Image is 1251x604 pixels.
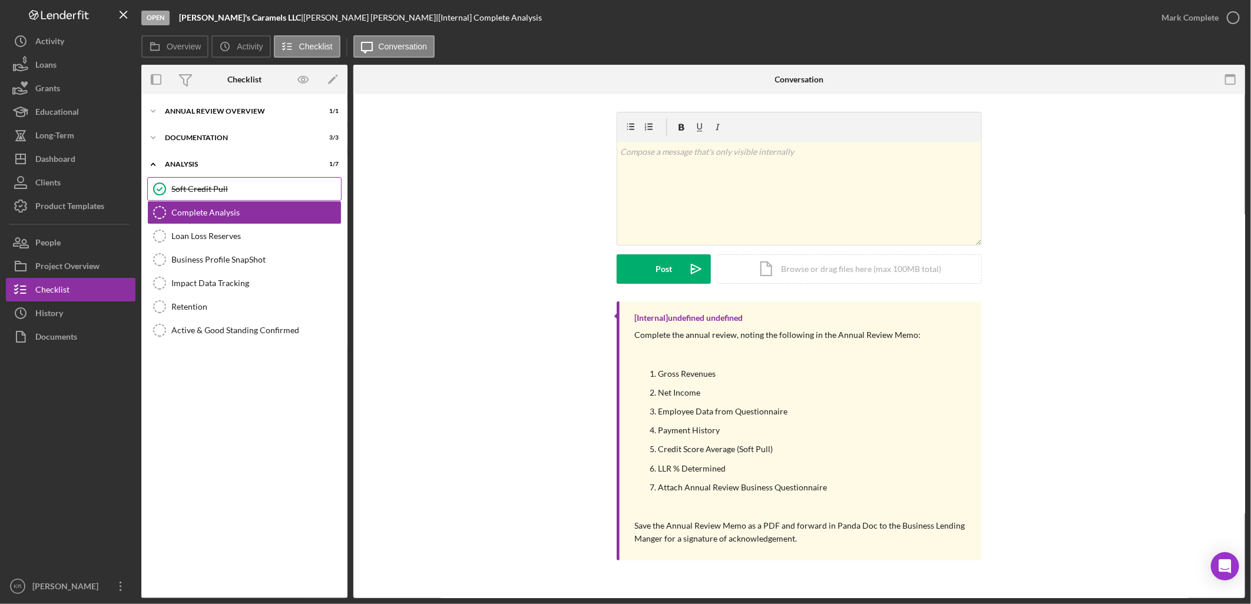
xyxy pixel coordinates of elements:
[237,42,263,51] label: Activity
[379,42,428,51] label: Conversation
[6,194,135,218] button: Product Templates
[656,254,672,284] div: Post
[167,42,201,51] label: Overview
[634,313,743,323] div: [Internal] undefined undefined
[634,519,970,546] p: Save the Annual Review Memo as a PDF and forward in Panda Doc to the Business Lending Manger for ...
[35,301,63,328] div: History
[227,75,262,84] div: Checklist
[6,171,135,194] button: Clients
[35,171,61,197] div: Clients
[171,278,341,288] div: Impact Data Tracking
[147,177,342,201] a: Soft Credit Pull
[35,325,77,351] div: Documents
[171,231,341,241] div: Loan Loss Reserves
[165,108,309,115] div: Annual Review Overview
[658,464,970,473] li: LLR % Determined
[438,13,542,22] div: [Internal] Complete Analysis
[6,325,135,349] button: Documents
[147,318,342,342] a: Active & Good Standing Confirmed
[274,35,340,58] button: Checklist
[171,302,341,311] div: Retention
[6,231,135,254] button: People
[6,254,135,278] button: Project Overview
[658,407,970,416] li: Employee Data from Questionnaire
[35,100,79,127] div: Educational
[35,77,60,103] div: Grants
[317,161,339,168] div: 1 / 7
[147,295,342,318] a: Retention
[617,254,711,284] button: Post
[171,184,341,194] div: Soft Credit Pull
[658,388,970,397] li: Net Income
[303,13,438,22] div: [PERSON_NAME] [PERSON_NAME] |
[317,134,339,141] div: 3 / 3
[14,583,21,590] text: KR
[171,255,341,264] div: Business Profile SnapShot
[775,75,824,84] div: Conversation
[179,13,303,22] div: |
[317,108,339,115] div: 1 / 1
[6,77,135,100] button: Grants
[1150,6,1245,29] button: Mark Complete
[211,35,270,58] button: Activity
[6,53,135,77] button: Loans
[171,326,341,335] div: Active & Good Standing Confirmed
[6,575,135,598] button: KR[PERSON_NAME]
[35,194,104,221] div: Product Templates
[1161,6,1219,29] div: Mark Complete
[35,29,64,56] div: Activity
[171,208,341,217] div: Complete Analysis
[658,483,970,492] li: Attach Annual Review Business Questionnaire
[658,426,970,435] li: Payment History
[6,301,135,325] button: History
[35,124,74,150] div: Long-Term
[35,278,69,304] div: Checklist
[141,11,170,25] div: Open
[29,575,106,601] div: [PERSON_NAME]
[179,12,301,22] b: [PERSON_NAME]'s Caramels LLC
[141,35,208,58] button: Overview
[6,278,135,301] button: Checklist
[35,231,61,257] div: People
[165,161,309,168] div: Analysis
[634,328,970,341] p: Complete the annual review, noting the following in the Annual Review Memo:
[6,100,135,124] button: Educational
[353,35,435,58] button: Conversation
[147,201,342,224] a: Complete Analysis
[35,254,100,281] div: Project Overview
[147,248,342,271] a: Business Profile SnapShot
[6,124,135,147] button: Long-Term
[6,29,135,53] button: Activity
[147,271,342,295] a: Impact Data Tracking
[299,42,333,51] label: Checklist
[35,53,57,79] div: Loans
[6,147,135,171] button: Dashboard
[658,444,970,454] li: Credit Score Average (Soft Pull)
[147,224,342,248] a: Loan Loss Reserves
[658,369,970,379] li: Gross Revenues
[35,147,75,174] div: Dashboard
[1211,552,1239,580] div: Open Intercom Messenger
[165,134,309,141] div: Documentation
